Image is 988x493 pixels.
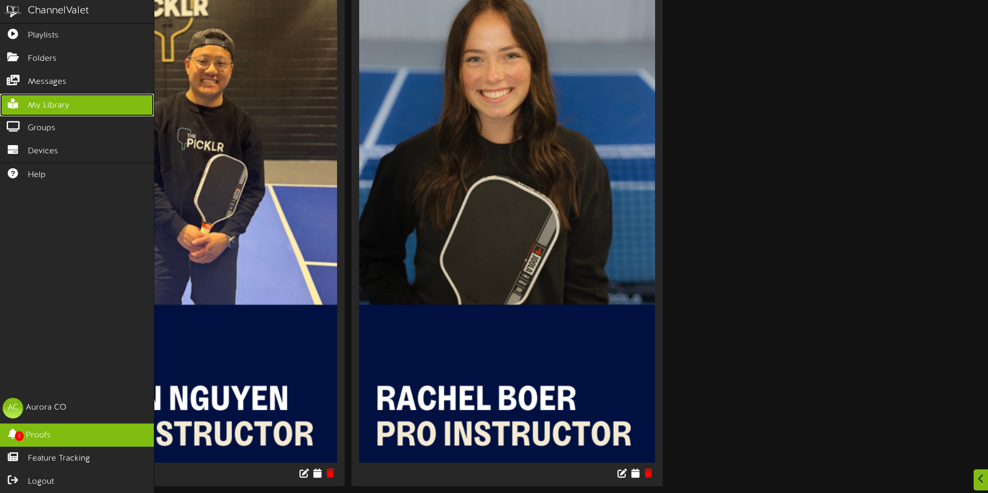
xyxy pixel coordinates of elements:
[28,453,90,465] span: Feature Tracking
[26,402,66,414] div: Aurora CO
[28,476,54,488] span: Logout
[28,169,46,181] span: Help
[15,431,24,441] span: 2
[28,122,56,134] span: Groups
[28,146,58,157] span: Devices
[28,30,59,42] span: Playlists
[3,398,23,418] div: AC
[28,4,89,19] div: ChannelValet
[28,53,57,65] span: Folders
[28,100,69,112] span: My Library
[28,76,66,88] span: Messages
[26,430,51,442] span: Proofs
